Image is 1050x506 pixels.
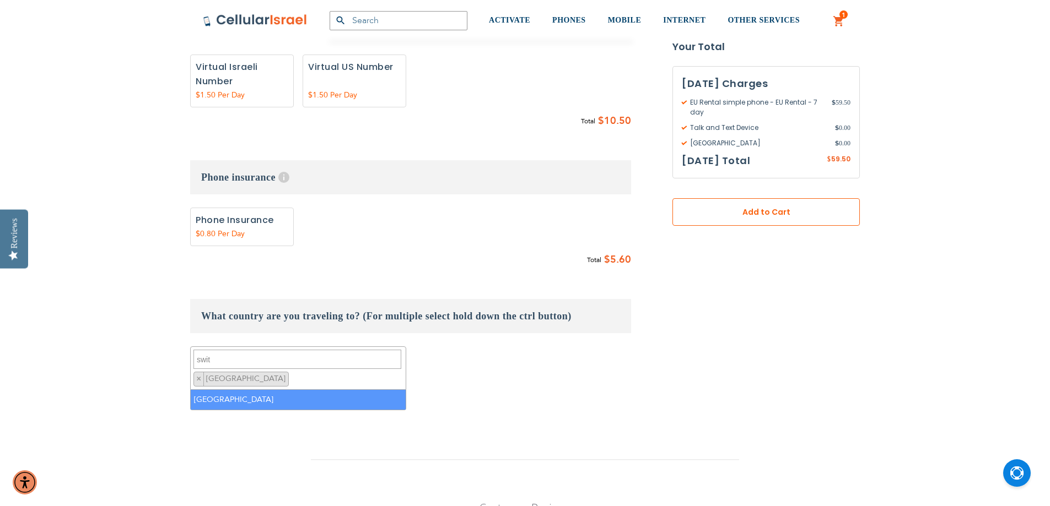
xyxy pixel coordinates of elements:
[682,75,850,92] h3: [DATE] Charges
[604,113,631,129] span: 10.50
[832,97,836,107] span: $
[489,16,530,24] span: ACTIVATE
[193,350,401,369] textarea: Search
[190,299,631,333] h3: What country are you traveling to? (For multiple select hold down the ctrl button)
[191,390,406,410] li: [GEOGRAPHIC_DATA]
[9,218,19,248] div: Reviews
[682,138,835,148] span: [GEOGRAPHIC_DATA]
[13,470,37,494] div: Accessibility Menu
[672,198,860,226] button: Add to Cart
[663,16,706,24] span: INTERNET
[190,160,631,194] h3: Phone insurance
[552,16,586,24] span: PHONES
[205,373,288,384] span: [GEOGRAPHIC_DATA]
[278,172,289,183] span: Help
[728,16,800,24] span: OTHER SERVICES
[682,123,835,133] span: Talk and Text Device
[832,97,850,117] span: 59.50
[682,97,832,117] span: EU Rental simple phone - EU Rental - 7 day
[835,138,850,148] span: 0.00
[709,206,823,218] span: Add to Cart
[835,138,839,148] span: $
[608,16,642,24] span: MOBILE
[610,252,631,268] span: 5.60
[604,252,610,268] span: $
[330,11,467,30] input: Search
[598,113,604,129] span: $
[194,372,204,386] button: Remove item
[682,153,750,169] h3: [DATE] Total
[196,373,201,384] span: ×
[827,155,831,165] span: $
[581,116,595,127] span: Total
[833,15,845,28] a: 1
[587,254,601,266] span: Total
[831,154,850,164] span: 59.50
[835,123,850,133] span: 0.00
[672,39,860,55] strong: Your Total
[835,123,839,133] span: $
[193,372,289,387] li: Switzerland
[203,14,308,27] img: Cellular Israel Logo
[842,10,846,19] span: 1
